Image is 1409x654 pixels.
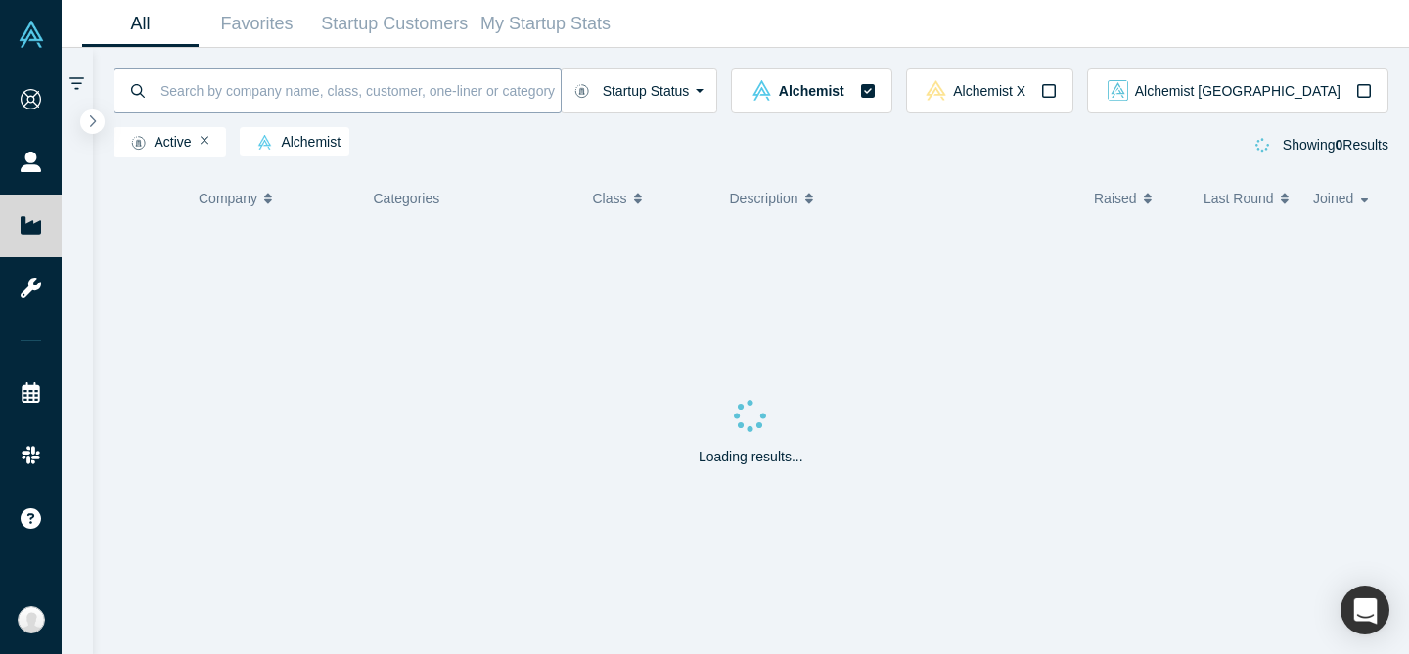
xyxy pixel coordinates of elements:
img: Mike Ogawa's Account [18,606,45,633]
button: Last Round [1204,178,1293,219]
button: Startup Status [561,68,718,113]
span: Alchemist X [953,84,1025,98]
button: alchemistx Vault LogoAlchemist X [906,68,1073,113]
span: Description [730,178,798,219]
img: Startup status [131,135,146,151]
span: Alchemist [GEOGRAPHIC_DATA] [1135,84,1341,98]
img: Alchemist Vault Logo [18,21,45,48]
button: Raised [1094,178,1183,219]
p: Loading results... [699,447,803,467]
img: alchemist Vault Logo [751,80,772,101]
button: alchemist_aj Vault LogoAlchemist [GEOGRAPHIC_DATA] [1087,68,1388,113]
button: Remove Filter [201,134,209,148]
button: alchemist Vault LogoAlchemist [731,68,891,113]
span: Last Round [1204,178,1274,219]
img: alchemist Vault Logo [257,135,272,150]
span: Active [122,135,192,151]
span: Class [593,178,627,219]
span: Showing Results [1283,137,1388,153]
a: Startup Customers [315,1,475,47]
input: Search by company name, class, customer, one-liner or category [159,67,561,113]
button: Company [199,178,342,219]
img: Startup status [574,83,589,99]
a: My Startup Stats [475,1,617,47]
strong: 0 [1336,137,1343,153]
img: alchemist_aj Vault Logo [1108,80,1128,101]
button: Joined [1313,178,1375,219]
span: Joined [1313,178,1353,219]
span: Alchemist [249,135,341,151]
button: Class [593,178,700,219]
a: All [82,1,199,47]
button: Description [730,178,1074,219]
img: alchemistx Vault Logo [926,80,946,101]
span: Company [199,178,257,219]
span: Raised [1094,178,1137,219]
span: Alchemist [779,84,844,98]
a: Favorites [199,1,315,47]
span: Categories [374,191,440,206]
